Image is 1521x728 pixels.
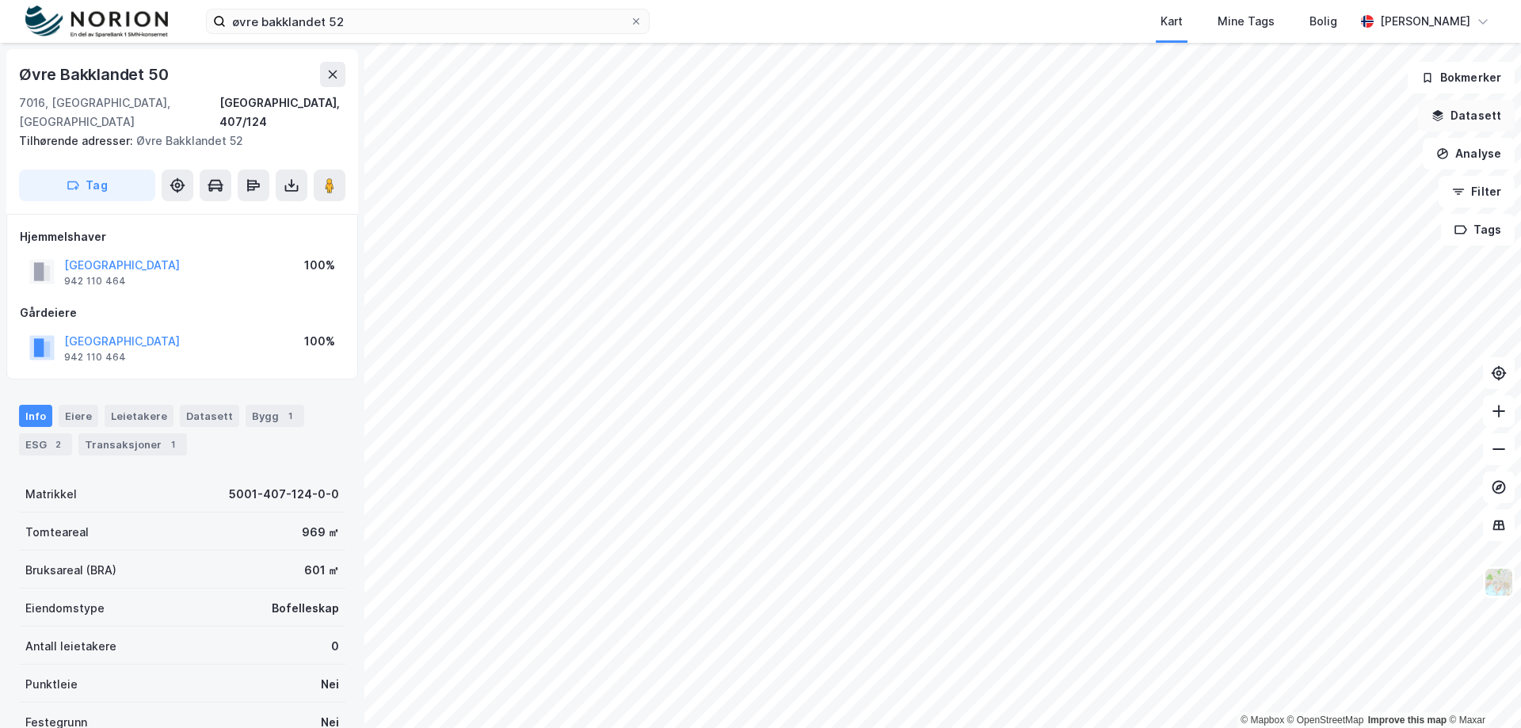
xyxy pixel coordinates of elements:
[19,134,136,147] span: Tilhørende adresser:
[25,485,77,504] div: Matrikkel
[304,561,339,580] div: 601 ㎡
[1442,652,1521,728] div: Kontrollprogram for chat
[64,351,126,364] div: 942 110 464
[1161,12,1183,31] div: Kart
[1380,12,1470,31] div: [PERSON_NAME]
[246,405,304,427] div: Bygg
[25,637,116,656] div: Antall leietakere
[25,523,89,542] div: Tomteareal
[321,675,339,694] div: Nei
[304,332,335,351] div: 100%
[19,170,155,201] button: Tag
[331,637,339,656] div: 0
[50,436,66,452] div: 2
[1442,652,1521,728] iframe: Chat Widget
[1439,176,1515,208] button: Filter
[19,62,171,87] div: Øvre Bakklandet 50
[1241,715,1284,726] a: Mapbox
[180,405,239,427] div: Datasett
[19,93,219,131] div: 7016, [GEOGRAPHIC_DATA], [GEOGRAPHIC_DATA]
[1423,138,1515,170] button: Analyse
[1408,62,1515,93] button: Bokmerker
[19,405,52,427] div: Info
[272,599,339,618] div: Bofelleskap
[1484,567,1514,597] img: Z
[64,275,126,288] div: 942 110 464
[78,433,187,455] div: Transaksjoner
[25,675,78,694] div: Punktleie
[282,408,298,424] div: 1
[1309,12,1337,31] div: Bolig
[219,93,345,131] div: [GEOGRAPHIC_DATA], 407/124
[302,523,339,542] div: 969 ㎡
[1287,715,1364,726] a: OpenStreetMap
[304,256,335,275] div: 100%
[105,405,173,427] div: Leietakere
[25,599,105,618] div: Eiendomstype
[59,405,98,427] div: Eiere
[20,227,345,246] div: Hjemmelshaver
[20,303,345,322] div: Gårdeiere
[25,561,116,580] div: Bruksareal (BRA)
[226,10,630,33] input: Søk på adresse, matrikkel, gårdeiere, leietakere eller personer
[1368,715,1447,726] a: Improve this map
[25,6,168,38] img: norion-logo.80e7a08dc31c2e691866.png
[165,436,181,452] div: 1
[1441,214,1515,246] button: Tags
[1418,100,1515,131] button: Datasett
[1218,12,1275,31] div: Mine Tags
[229,485,339,504] div: 5001-407-124-0-0
[19,131,333,151] div: Øvre Bakklandet 52
[19,433,72,455] div: ESG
